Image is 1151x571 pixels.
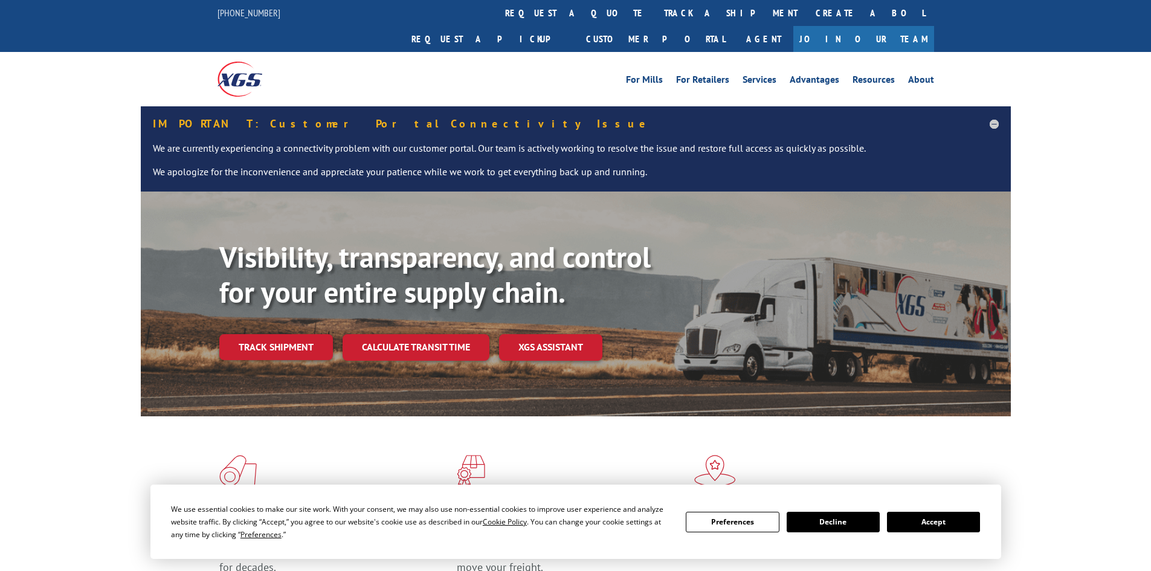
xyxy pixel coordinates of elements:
a: Services [743,75,776,88]
button: Decline [787,512,880,532]
h5: IMPORTANT: Customer Portal Connectivity Issue [153,118,999,129]
img: xgs-icon-focused-on-flooring-red [457,455,485,486]
a: Customer Portal [577,26,734,52]
a: Calculate transit time [343,334,489,360]
a: About [908,75,934,88]
a: Advantages [790,75,839,88]
a: Resources [853,75,895,88]
button: Accept [887,512,980,532]
span: Preferences [240,529,282,540]
a: Request a pickup [402,26,577,52]
b: Visibility, transparency, and control for your entire supply chain. [219,238,651,311]
span: Our agile distribution network gives you nationwide inventory management on demand. [694,531,917,560]
img: xgs-icon-flagship-distribution-model-red [694,455,736,486]
div: We use essential cookies to make our site work. With your consent, we may also use non-essential ... [171,503,671,541]
a: Agent [734,26,793,52]
a: XGS ASSISTANT [499,334,602,360]
a: Join Our Team [793,26,934,52]
div: Cookie Consent Prompt [150,485,1001,559]
a: Track shipment [219,334,333,360]
p: We apologize for the inconvenience and appreciate your patience while we work to get everything b... [153,165,999,179]
button: Preferences [686,512,779,532]
a: For Mills [626,75,663,88]
p: We are currently experiencing a connectivity problem with our customer portal. Our team is active... [153,141,999,166]
a: For Retailers [676,75,729,88]
a: [PHONE_NUMBER] [218,7,280,19]
img: xgs-icon-total-supply-chain-intelligence-red [219,455,257,486]
span: Cookie Policy [483,517,527,527]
